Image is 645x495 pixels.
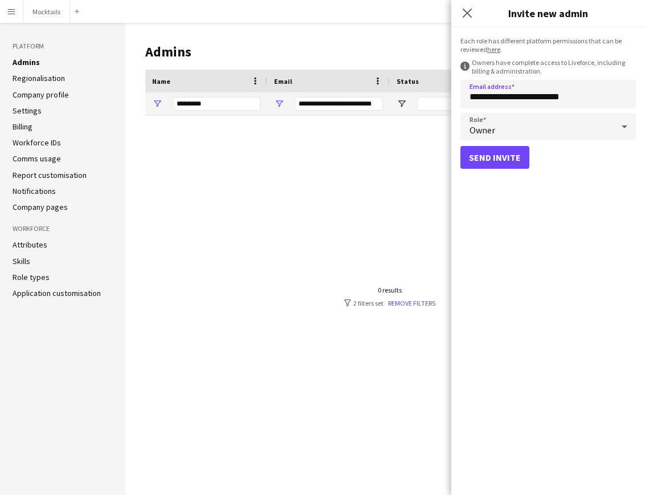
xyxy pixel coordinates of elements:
[460,146,529,169] button: Send invite
[13,57,40,67] a: Admins
[152,99,162,109] button: Open Filter Menu
[13,288,101,298] a: Application customisation
[13,202,68,212] a: Company pages
[388,299,435,307] a: Remove filters
[13,73,65,83] a: Regionalisation
[173,97,260,111] input: Name Filter Input
[13,170,87,180] a: Report customisation
[344,299,435,307] div: 2 filters set
[13,90,69,100] a: Company profile
[13,240,47,250] a: Attributes
[417,97,505,111] input: Status Filter Input
[274,99,284,109] button: Open Filter Menu
[397,77,419,86] span: Status
[23,1,70,23] button: Mocktails
[13,153,61,164] a: Comms usage
[145,43,540,60] h1: Admins
[13,106,42,116] a: Settings
[13,256,30,266] a: Skills
[13,121,32,132] a: Billing
[274,77,292,86] span: Email
[460,58,636,75] div: Owners have complete access to Liveforce, including billing & administration.
[451,6,645,21] h3: Invite new admin
[397,99,407,109] button: Open Filter Menu
[13,224,113,234] h3: Workforce
[152,77,170,86] span: Name
[460,36,636,54] div: Each role has different platform permissions that can be reviewed .
[295,97,383,111] input: Email Filter Input
[13,137,61,148] a: Workforce IDs
[344,286,435,294] div: 0 results
[13,272,50,282] a: Role types
[470,124,495,136] span: Owner
[13,41,113,51] h3: Platform
[13,186,56,196] a: Notifications
[487,45,500,54] a: here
